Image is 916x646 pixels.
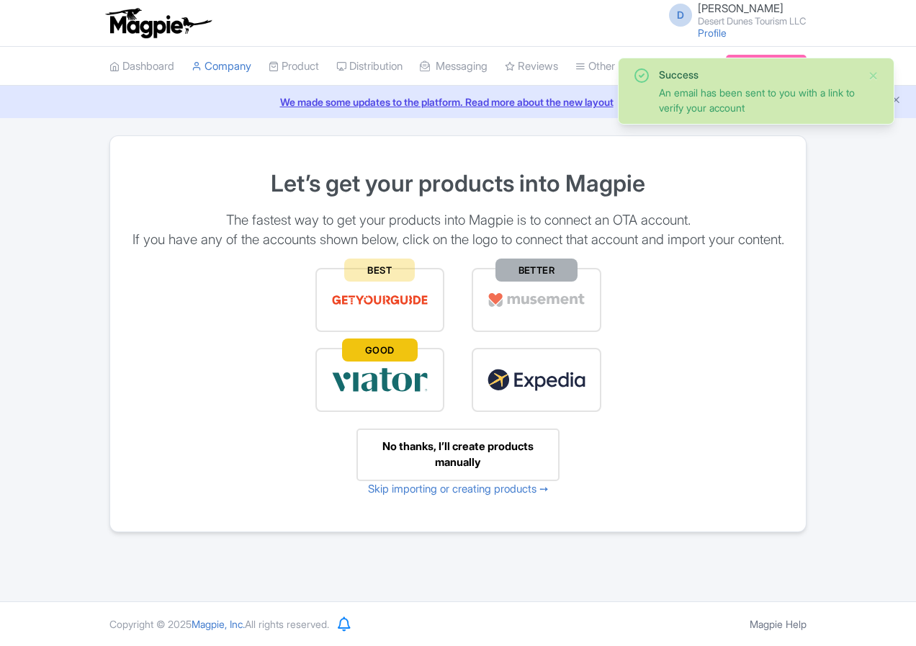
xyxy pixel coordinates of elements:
a: BEST [302,263,459,337]
span: GOOD [342,338,418,362]
div: An email has been sent to you with a link to verify your account [659,85,856,115]
span: BETTER [495,259,578,282]
span: Magpie, Inc. [192,618,245,630]
span: [PERSON_NAME] [698,1,783,15]
button: Close [868,67,879,84]
a: BETTER [458,263,615,337]
div: Copyright © 2025 All rights reserved. [101,616,338,632]
button: Close announcement [891,93,902,109]
a: Skip importing or creating products ➙ [368,482,549,495]
img: expedia22-01-93867e2ff94c7cd37d965f09d456db68.svg [488,364,585,396]
img: logo-ab69f6fb50320c5b225c76a69d11143b.png [102,7,214,39]
a: Reviews [505,47,558,86]
a: Other [575,47,615,86]
a: D [PERSON_NAME] Desert Dunes Tourism LLC [660,3,807,26]
a: Subscription [726,55,807,76]
a: No thanks, I’ll create products manually [356,429,560,481]
span: D [669,4,692,27]
p: The fastest way to get your products into Magpie is to connect an OTA account. [127,211,789,230]
small: Desert Dunes Tourism LLC [698,17,807,26]
a: Distribution [336,47,403,86]
a: Company [192,47,251,86]
a: GOOD [302,343,459,417]
img: musement-dad6797fd076d4ac540800b229e01643.svg [488,284,585,316]
a: Magpie Help [750,618,807,630]
a: Messaging [420,47,488,86]
p: If you have any of the accounts shown below, click on the logo to connect that account and import... [127,230,789,249]
a: We made some updates to the platform. Read more about the new layout [9,94,907,109]
div: Success [659,67,856,82]
h1: Let’s get your products into Magpie [127,171,789,196]
a: Profile [698,27,727,39]
span: BEST [344,259,415,282]
a: Dashboard [109,47,174,86]
a: Product [269,47,319,86]
img: get_your_guide-5a6366678479520ec94e3f9d2b9f304b.svg [331,284,429,316]
img: viator-e2bf771eb72f7a6029a5edfbb081213a.svg [331,364,429,396]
